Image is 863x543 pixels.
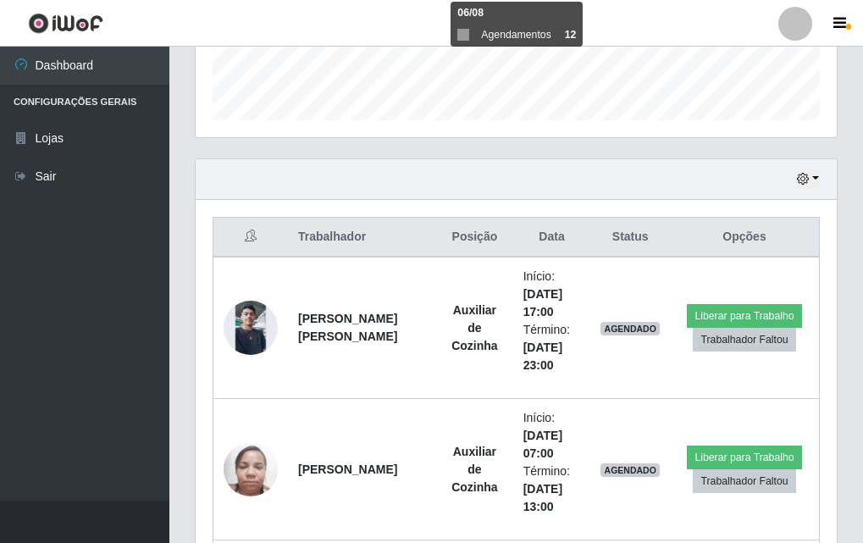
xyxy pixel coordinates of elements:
[298,463,397,476] strong: [PERSON_NAME]
[224,433,278,505] img: 1678404349838.jpeg
[523,341,562,372] time: [DATE] 23:00
[298,312,397,343] strong: [PERSON_NAME] [PERSON_NAME]
[523,268,581,321] li: Início:
[288,218,436,258] th: Trabalhador
[451,303,497,352] strong: Auxiliar de Cozinha
[693,328,795,352] button: Trabalhador Faltou
[523,409,581,463] li: Início:
[523,482,562,513] time: [DATE] 13:00
[687,446,801,469] button: Liberar para Trabalho
[590,218,670,258] th: Status
[523,463,581,516] li: Término:
[28,13,103,34] img: CoreUI Logo
[523,287,562,319] time: [DATE] 17:00
[600,322,660,335] span: AGENDADO
[523,429,562,460] time: [DATE] 07:00
[224,301,278,355] img: 1690423622329.jpeg
[693,469,795,493] button: Trabalhador Faltou
[451,445,497,494] strong: Auxiliar de Cozinha
[687,304,801,328] button: Liberar para Trabalho
[670,218,819,258] th: Opções
[523,321,581,374] li: Término:
[436,218,513,258] th: Posição
[600,463,660,477] span: AGENDADO
[513,218,591,258] th: Data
